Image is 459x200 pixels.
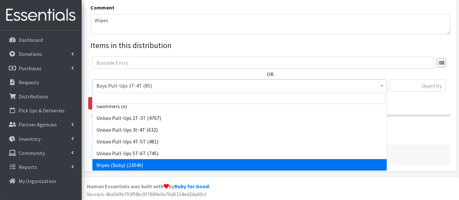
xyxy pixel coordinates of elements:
a: Dashboard [3,33,79,46]
img: HumanEssentials [3,4,79,26]
span: Version: 46a569b793ff4bc9f7689e0e76d6154ed2da00cf [87,191,206,197]
label: OR [267,70,274,78]
li: Swimmers (0) [92,100,387,112]
span: Boys Pull-Ups 3T-4T (85) [96,81,383,90]
a: Inventory [3,132,79,145]
strong: Human Essentials was built with by . [87,183,210,190]
p: Community [19,150,45,156]
a: Distributions [3,90,79,103]
li: Unisex Pull-Ups 3t-4T (632) [92,124,387,136]
p: Reports [19,164,37,170]
legend: Items in this distribution [91,40,450,51]
p: Inventory [19,136,41,142]
a: My Organization [3,175,79,188]
a: Ruby for Good [174,183,209,190]
p: Distributions [19,93,48,100]
a: Community [3,146,79,159]
li: Unisex Pull-Ups 2T-3T (4767) [92,112,387,124]
span: Boys Pull-Ups 3T-4T (85) [92,79,387,92]
a: Pick Ups & Deliveries [3,104,79,117]
input: Quantity [390,79,446,92]
p: Partner Agencies [19,121,57,128]
input: Barcode Entry [92,57,434,69]
li: Unisex Pull-Ups 5T-6T (745) [92,147,387,159]
li: Wipes (Baby) (23040) [92,159,387,171]
a: Donations [3,47,79,60]
a: Requests [3,76,79,89]
a: Remove [88,97,121,109]
p: Pick Ups & Deliveries [19,107,65,114]
a: Partner Agencies [3,118,79,131]
p: Donations [19,51,42,57]
p: Requests [19,79,39,86]
label: Comment [91,4,115,11]
li: Unisex Pull-Ups 4T-5T (481) [92,136,387,147]
a: Reports [3,160,79,174]
a: Purchases [3,62,79,75]
p: My Organization [19,178,56,184]
p: Dashboard [19,37,43,43]
p: Purchases [19,65,41,72]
